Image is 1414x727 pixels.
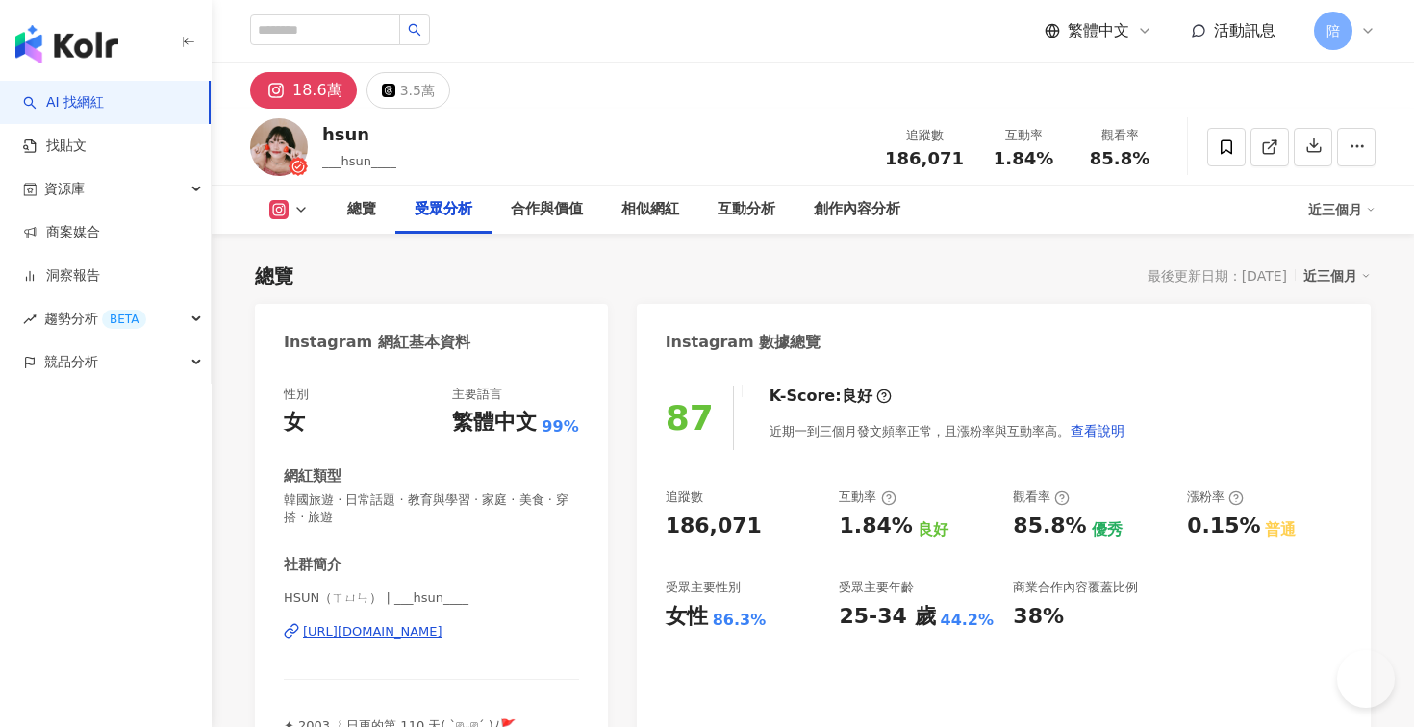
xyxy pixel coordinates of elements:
[842,386,872,407] div: 良好
[322,122,396,146] div: hsun
[839,579,914,596] div: 受眾主要年齡
[23,266,100,286] a: 洞察報告
[666,332,821,353] div: Instagram 數據總覽
[666,579,741,596] div: 受眾主要性別
[941,610,995,631] div: 44.2%
[987,126,1060,145] div: 互動率
[284,408,305,438] div: 女
[542,416,578,438] span: 99%
[44,297,146,340] span: 趨勢分析
[885,148,964,168] span: 186,071
[1071,423,1124,439] span: 查看說明
[1265,519,1296,540] div: 普通
[250,118,308,176] img: KOL Avatar
[1013,579,1138,596] div: 商業合作內容覆蓋比例
[918,519,948,540] div: 良好
[255,263,293,289] div: 總覽
[1070,412,1125,450] button: 查看說明
[284,466,341,487] div: 網紅類型
[1092,519,1123,540] div: 優秀
[839,489,896,506] div: 互動率
[770,386,892,407] div: K-Score :
[452,408,537,438] div: 繁體中文
[885,126,964,145] div: 追蹤數
[23,313,37,326] span: rise
[15,25,118,63] img: logo
[284,491,579,526] span: 韓國旅遊 · 日常話題 · 教育與學習 · 家庭 · 美食 · 穿搭 · 旅遊
[511,198,583,221] div: 合作與價值
[621,198,679,221] div: 相似網紅
[284,332,470,353] div: Instagram 網紅基本資料
[322,154,396,168] span: ___hsun____
[1303,263,1371,288] div: 近三個月
[400,77,435,104] div: 3.5萬
[1013,489,1070,506] div: 觀看率
[347,198,376,221] div: 總覽
[1187,489,1244,506] div: 漲粉率
[814,198,900,221] div: 創作內容分析
[994,149,1053,168] span: 1.84%
[284,623,579,640] a: [URL][DOMAIN_NAME]
[1013,602,1064,632] div: 38%
[292,77,342,104] div: 18.6萬
[23,137,87,156] a: 找貼文
[839,602,935,632] div: 25-34 歲
[1148,268,1287,284] div: 最後更新日期：[DATE]
[250,72,357,109] button: 18.6萬
[23,93,104,113] a: searchAI 找網紅
[1337,650,1395,708] iframe: Help Scout Beacon - Open
[1013,512,1086,541] div: 85.8%
[408,23,421,37] span: search
[839,512,912,541] div: 1.84%
[1068,20,1129,41] span: 繁體中文
[23,223,100,242] a: 商案媒合
[1090,149,1149,168] span: 85.8%
[713,610,767,631] div: 86.3%
[284,555,341,575] div: 社群簡介
[44,167,85,211] span: 資源庫
[666,602,708,632] div: 女性
[452,386,502,403] div: 主要語言
[102,310,146,329] div: BETA
[284,386,309,403] div: 性別
[415,198,472,221] div: 受眾分析
[366,72,450,109] button: 3.5萬
[1187,512,1260,541] div: 0.15%
[284,589,579,607] span: HSUN（ㄒㄩㄣ） | ___hsun____
[1326,20,1340,41] span: 陪
[1214,21,1275,39] span: 活動訊息
[770,412,1125,450] div: 近期一到三個月發文頻率正常，且漲粉率與互動率高。
[1308,194,1376,225] div: 近三個月
[44,340,98,384] span: 競品分析
[666,512,762,541] div: 186,071
[666,489,703,506] div: 追蹤數
[666,398,714,438] div: 87
[1083,126,1156,145] div: 觀看率
[303,623,442,640] div: [URL][DOMAIN_NAME]
[718,198,775,221] div: 互動分析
